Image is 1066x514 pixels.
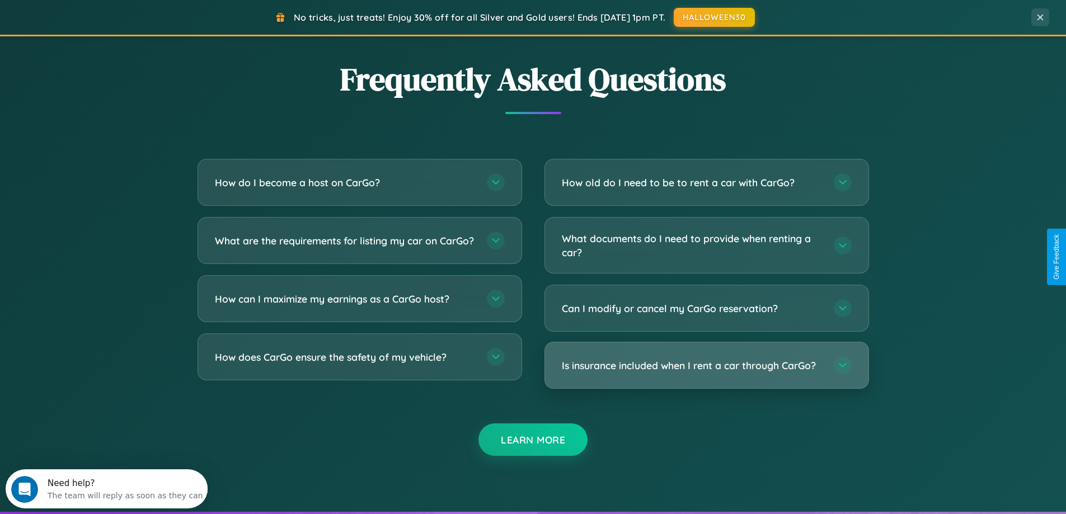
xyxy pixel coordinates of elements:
div: The team will reply as soon as they can [42,18,198,30]
h3: Is insurance included when I rent a car through CarGo? [562,359,823,372]
iframe: Intercom live chat discovery launcher [6,469,208,508]
h3: What are the requirements for listing my car on CarGo? [215,234,476,248]
h3: How do I become a host on CarGo? [215,176,476,190]
h3: Can I modify or cancel my CarGo reservation? [562,301,823,315]
div: Need help? [42,10,198,18]
div: Give Feedback [1053,234,1060,280]
h2: Frequently Asked Questions [198,58,869,101]
h3: How does CarGo ensure the safety of my vehicle? [215,350,476,364]
button: Learn More [478,423,588,456]
button: HALLOWEEN30 [674,8,755,27]
h3: How old do I need to be to rent a car with CarGo? [562,176,823,190]
h3: How can I maximize my earnings as a CarGo host? [215,292,476,306]
h3: What documents do I need to provide when renting a car? [562,232,823,259]
span: No tricks, just treats! Enjoy 30% off for all Silver and Gold users! Ends [DATE] 1pm PT. [294,12,665,23]
div: Open Intercom Messenger [4,4,208,35]
iframe: Intercom live chat [11,476,38,503]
